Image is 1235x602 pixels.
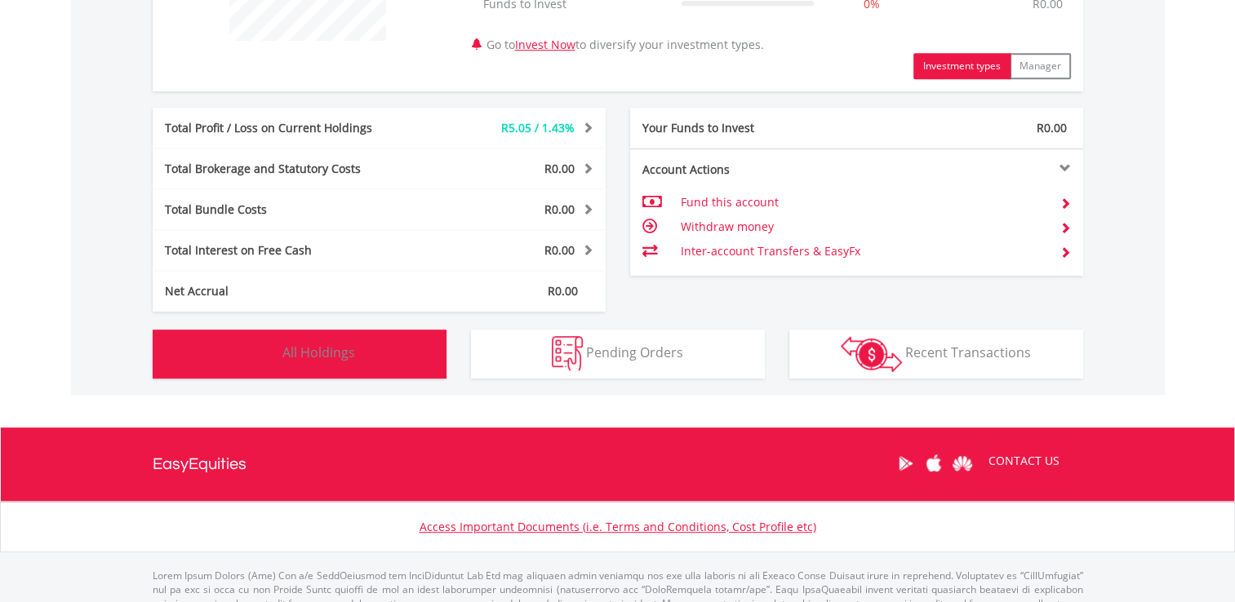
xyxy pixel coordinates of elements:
[977,438,1071,484] a: CONTACT US
[1010,53,1071,79] button: Manager
[153,283,417,299] div: Net Accrual
[544,242,575,258] span: R0.00
[630,120,857,136] div: Your Funds to Invest
[789,330,1083,378] button: Recent Transactions
[153,161,417,177] div: Total Brokerage and Statutory Costs
[153,242,417,259] div: Total Interest on Free Cash
[548,283,578,299] span: R0.00
[544,161,575,176] span: R0.00
[920,438,948,489] a: Apple
[680,190,1046,215] td: Fund this account
[586,343,683,361] span: Pending Orders
[244,336,279,371] img: holdings-wht.png
[544,201,575,217] span: R0.00
[1037,120,1067,135] span: R0.00
[515,37,575,52] a: Invest Now
[471,330,765,378] button: Pending Orders
[501,120,575,135] span: R5.05 / 1.43%
[841,336,902,372] img: transactions-zar-wht.png
[282,343,355,361] span: All Holdings
[153,330,446,378] button: All Holdings
[420,519,816,534] a: Access Important Documents (i.e. Terms and Conditions, Cost Profile etc)
[948,438,977,489] a: Huawei
[891,438,920,489] a: Google Play
[680,239,1046,263] td: Inter-account Transfers & EasyFx
[153,120,417,136] div: Total Profit / Loss on Current Holdings
[680,215,1046,239] td: Withdraw money
[552,336,583,371] img: pending_instructions-wht.png
[905,343,1031,361] span: Recent Transactions
[153,201,417,218] div: Total Bundle Costs
[913,53,1011,79] button: Investment types
[630,162,857,178] div: Account Actions
[153,427,247,501] a: EasyEquities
